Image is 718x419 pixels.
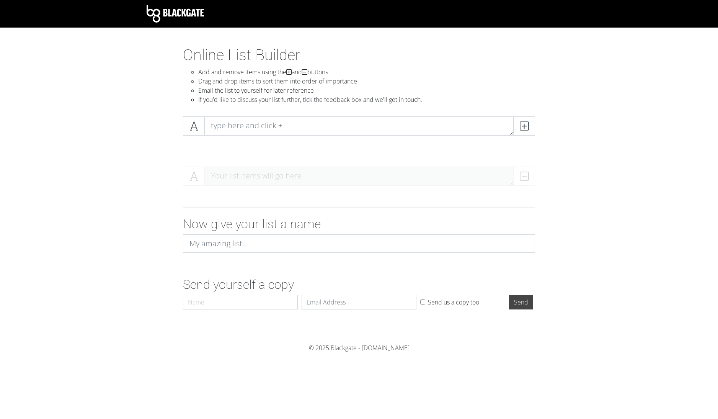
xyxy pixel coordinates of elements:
label: Send us a copy too [428,298,479,307]
h2: Send yourself a copy [183,277,535,292]
input: Send [509,295,533,309]
li: Add and remove items using the and buttons [198,67,535,77]
li: If you'd like to discuss your list further, tick the feedback box and we'll get in touch. [198,95,535,104]
li: Drag and drop items to sort them into order of importance [198,77,535,86]
div: © 2025. [147,343,571,352]
img: Blackgate [147,5,204,23]
input: Name [183,295,298,309]
h2: Now give your list a name [183,217,535,231]
input: Email Address [302,295,416,309]
h1: Online List Builder [183,46,535,64]
input: My amazing list... [183,234,535,253]
li: Email the list to yourself for later reference [198,86,535,95]
a: Blackgate - [DOMAIN_NAME] [331,344,410,352]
